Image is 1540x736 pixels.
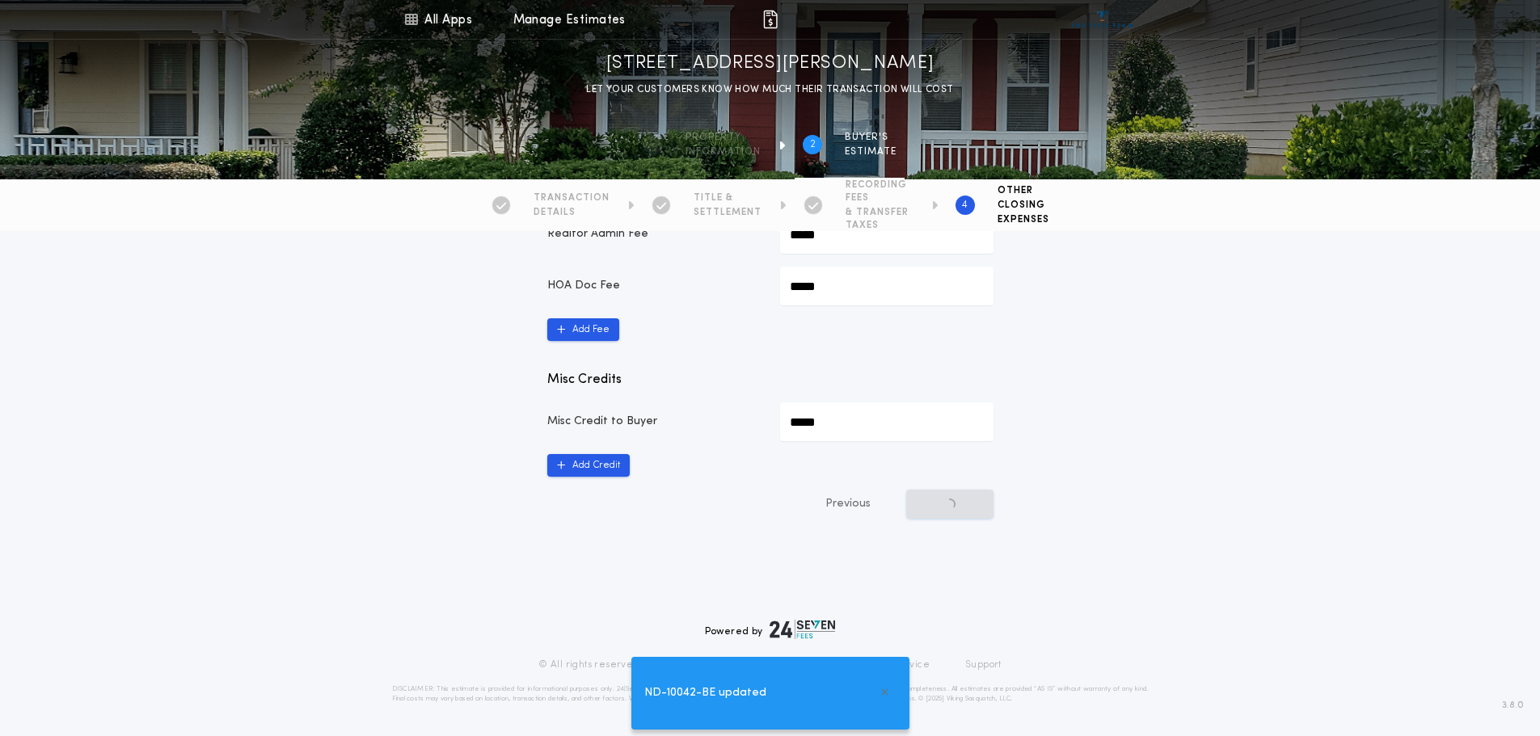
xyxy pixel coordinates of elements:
[810,138,816,151] h2: 2
[962,199,968,212] h2: 4
[606,51,935,77] h1: [STREET_ADDRESS][PERSON_NAME]
[846,206,913,232] span: & TRANSFER TAXES
[845,131,897,144] span: BUYER'S
[1072,11,1133,27] img: vs-icon
[761,10,780,29] img: img
[547,278,761,294] p: HOA Doc Fee
[998,184,1049,197] span: OTHER
[770,620,836,639] img: logo
[686,145,761,158] span: information
[547,454,630,477] button: Add Credit
[534,206,610,219] span: DETAILS
[586,82,953,98] p: LET YOUR CUSTOMERS KNOW HOW MUCH THEIR TRANSACTION WILL COST
[547,414,761,430] p: Misc Credit to Buyer
[547,226,761,242] p: Realtor Admin Fee
[644,684,766,702] span: ND-10042-BE updated
[694,206,762,219] span: SETTLEMENT
[998,213,1049,226] span: EXPENSES
[686,131,761,144] span: Property
[534,191,610,204] span: TRANSACTION
[547,370,994,389] p: Misc Credits
[998,199,1049,212] span: CLOSING
[694,191,762,204] span: TITLE &
[705,620,836,639] div: Powered by
[547,318,619,341] button: Add Fee
[845,145,897,158] span: ESTIMATE
[793,490,903,519] button: Previous
[846,179,913,204] span: RECORDING FEES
